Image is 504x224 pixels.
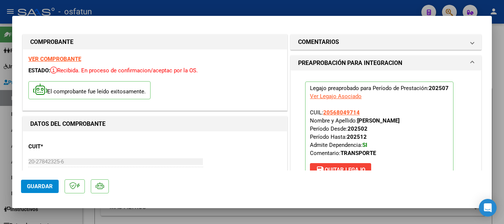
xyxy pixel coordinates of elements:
span: Comentario: [310,150,376,156]
strong: TRANSPORTE [341,150,376,156]
strong: 202502 [348,125,367,132]
div: PREAPROBACIÓN PARA INTEGRACION [291,70,481,197]
p: CUIT [28,142,104,151]
h1: PREAPROBACIÓN PARA INTEGRACION [298,59,402,68]
p: El comprobante fue leído exitosamente. [28,81,151,99]
strong: 202507 [429,85,449,92]
strong: DATOS DEL COMPROBANTE [30,120,106,127]
strong: [PERSON_NAME] [357,117,400,124]
strong: SI [362,142,367,148]
a: VER COMPROBANTE [28,56,81,62]
mat-expansion-panel-header: PREAPROBACIÓN PARA INTEGRACION [291,56,481,70]
span: Guardar [27,183,53,190]
span: CUIL: Nombre y Apellido: Período Desde: Período Hasta: Admite Dependencia: [310,109,400,156]
mat-icon: save [316,165,325,174]
span: Quitar Legajo [316,166,365,173]
span: 20568049714 [323,109,360,116]
h1: COMENTARIOS [298,38,339,46]
strong: 202512 [347,134,367,140]
mat-expansion-panel-header: COMENTARIOS [291,35,481,49]
strong: COMPROBANTE [30,38,73,45]
span: ESTADO: [28,67,50,74]
button: Quitar Legajo [310,163,371,176]
button: Guardar [21,180,59,193]
div: Open Intercom Messenger [479,199,497,217]
div: Ver Legajo Asociado [310,92,362,100]
span: Recibida. En proceso de confirmacion/aceptac por la OS. [50,67,198,74]
p: Legajo preaprobado para Período de Prestación: [305,82,453,180]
